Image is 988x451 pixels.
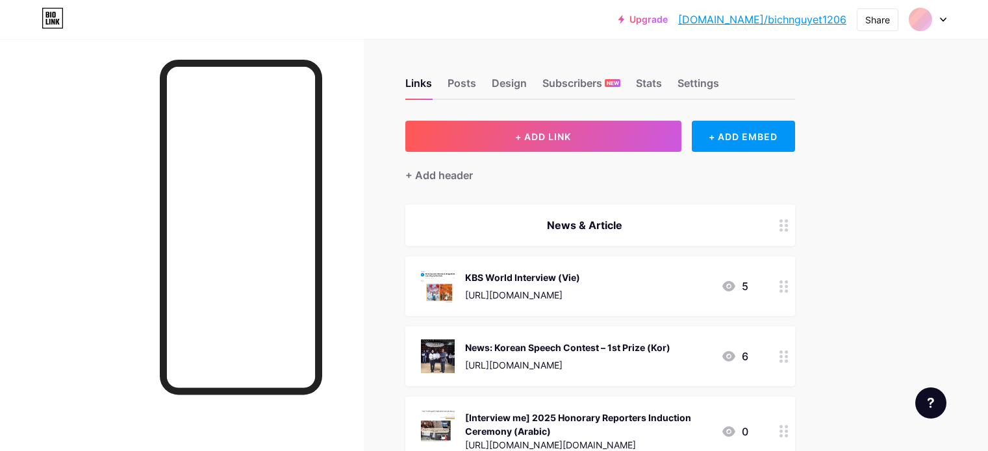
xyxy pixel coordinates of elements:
[465,411,711,438] div: [Interview me] 2025 Honorary Reporters Induction Ceremony (Arabic)
[865,13,890,27] div: Share
[405,75,432,99] div: Links
[465,341,670,354] div: News: Korean Speech Contest – 1st Prize (Kor)
[618,14,668,25] a: Upgrade
[492,75,527,99] div: Design
[721,278,748,294] div: 5
[421,339,455,373] img: News: Korean Speech Contest – 1st Prize (Kor)
[448,75,476,99] div: Posts
[636,75,662,99] div: Stats
[465,288,580,302] div: [URL][DOMAIN_NAME]
[405,121,681,152] button: + ADD LINK
[421,409,455,443] img: [Interview me] 2025 Honorary Reporters Induction Ceremony (Arabic)
[405,167,473,183] div: + Add header
[465,271,580,284] div: KBS World Interview (Vie)
[692,121,795,152] div: + ADD EMBED
[542,75,620,99] div: Subscribers
[678,75,719,99] div: Settings
[721,424,748,439] div: 0
[607,79,619,87] span: NEW
[678,12,846,27] a: [DOMAIN_NAME]/bichnguyet1206
[465,358,670,372] div: [URL][DOMAIN_NAME]
[421,217,748,233] div: News & Article
[515,131,571,142] span: + ADD LINK
[421,269,455,303] img: KBS World Interview (Vie)
[721,348,748,364] div: 6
